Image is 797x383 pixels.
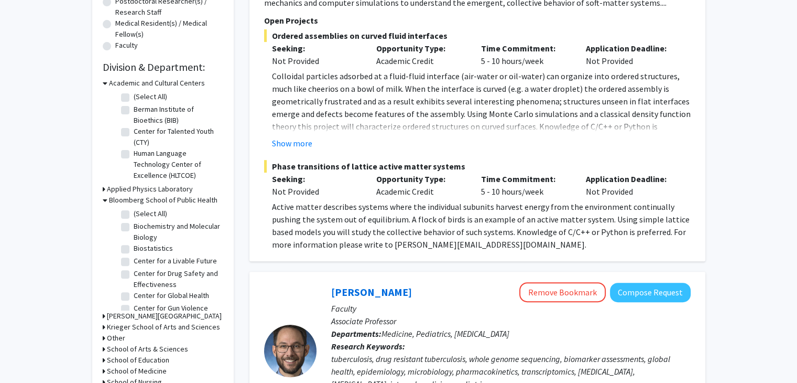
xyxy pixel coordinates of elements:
[272,70,691,145] p: Colloidal particles adsorbed at a fluid-fluid interface (air-water or oil-water) can organize int...
[610,283,691,302] button: Compose Request to Jeffrey Tornheim
[264,14,691,27] p: Open Projects
[107,333,125,344] h3: Other
[134,148,221,181] label: Human Language Technology Center of Excellence (HLTCOE)
[272,200,691,251] p: Active matter describes systems where the individual subunits harvest energy from the environment...
[331,341,405,352] b: Research Keywords:
[578,173,683,198] div: Not Provided
[109,195,217,206] h3: Bloomberg School of Public Health
[8,336,45,375] iframe: Chat
[331,302,691,315] p: Faculty
[134,208,167,219] label: (Select All)
[481,42,570,55] p: Time Commitment:
[107,355,169,366] h3: School of Education
[134,126,221,148] label: Center for Talented Youth (CTY)
[331,285,412,299] a: [PERSON_NAME]
[107,366,167,377] h3: School of Medicine
[376,173,465,185] p: Opportunity Type:
[578,42,683,67] div: Not Provided
[109,78,205,89] h3: Academic and Cultural Centers
[473,173,578,198] div: 5 - 10 hours/week
[272,55,361,67] div: Not Provided
[473,42,578,67] div: 5 - 10 hours/week
[134,256,217,267] label: Center for a Livable Future
[368,173,473,198] div: Academic Credit
[134,243,173,254] label: Biostatistics
[134,91,167,102] label: (Select All)
[264,160,691,173] span: Phase transitions of lattice active matter systems
[586,173,675,185] p: Application Deadline:
[272,137,312,150] button: Show more
[107,311,222,322] h3: [PERSON_NAME][GEOGRAPHIC_DATA]
[264,29,691,42] span: Ordered assemblies on curved fluid interfaces
[134,268,221,290] label: Center for Drug Safety and Effectiveness
[331,315,691,327] p: Associate Professor
[272,42,361,55] p: Seeking:
[134,104,221,126] label: Berman Institute of Bioethics (BIB)
[272,185,361,198] div: Not Provided
[381,328,509,339] span: Medicine, Pediatrics, [MEDICAL_DATA]
[519,282,606,302] button: Remove Bookmark
[107,322,220,333] h3: Krieger School of Arts and Sciences
[107,184,193,195] h3: Applied Physics Laboratory
[134,221,221,243] label: Biochemistry and Molecular Biology
[376,42,465,55] p: Opportunity Type:
[481,173,570,185] p: Time Commitment:
[272,173,361,185] p: Seeking:
[331,328,381,339] b: Departments:
[115,18,223,40] label: Medical Resident(s) / Medical Fellow(s)
[134,290,209,301] label: Center for Global Health
[103,61,223,73] h2: Division & Department:
[107,344,188,355] h3: School of Arts & Sciences
[115,40,138,51] label: Faculty
[368,42,473,67] div: Academic Credit
[134,303,221,325] label: Center for Gun Violence Solutions
[586,42,675,55] p: Application Deadline:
